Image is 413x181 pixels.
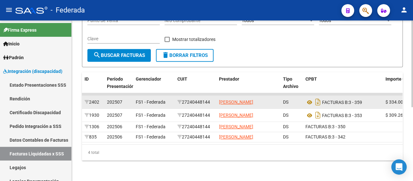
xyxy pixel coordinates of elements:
[85,123,102,130] div: 1306
[136,124,166,129] span: FS1 - Federada
[104,72,133,100] datatable-header-cell: Período Presentación
[219,134,253,139] span: [PERSON_NAME]
[107,99,122,105] span: 202507
[283,99,288,105] span: DS
[5,6,13,14] mat-icon: menu
[283,134,288,139] span: DS
[3,54,24,61] span: Padrón
[242,18,254,23] span: Todos
[162,51,169,59] mat-icon: delete
[172,35,215,43] span: Mostrar totalizadores
[3,68,62,75] span: Integración (discapacidad)
[303,72,383,100] datatable-header-cell: CPBT
[177,98,214,106] div: 27240448144
[82,72,104,100] datatable-header-cell: ID
[136,76,161,82] span: Gerenciador
[85,133,102,141] div: 835
[162,52,208,58] span: Borrar Filtros
[51,3,85,17] span: - Federada
[216,72,280,100] datatable-header-cell: Prestador
[322,113,349,118] span: FACTURAS B:
[136,134,166,139] span: FS1 - Federada
[219,124,253,129] span: [PERSON_NAME]
[305,134,332,139] span: FACTURAS B:
[177,112,214,119] div: 27240448144
[400,6,408,14] mat-icon: person
[305,133,380,141] div: 3 - 342
[85,98,102,106] div: 2402
[385,113,412,118] span: $ 309.265,25
[107,124,122,129] span: 202506
[85,76,89,82] span: ID
[305,110,380,120] div: 3 - 353
[177,76,187,82] span: CUIT
[283,113,288,118] span: DS
[93,52,145,58] span: Buscar Facturas
[85,112,102,119] div: 1930
[177,123,214,130] div: 27240448144
[219,76,239,82] span: Prestador
[136,99,166,105] span: FS1 - Federada
[314,97,322,107] i: Descargar documento
[133,72,175,100] datatable-header-cell: Gerenciador
[305,97,380,107] div: 3 - 359
[3,27,36,34] span: Firma Express
[280,72,303,100] datatable-header-cell: Tipo Archivo
[177,133,214,141] div: 27240448144
[107,134,122,139] span: 202506
[283,124,288,129] span: DS
[219,113,253,118] span: [PERSON_NAME]
[87,49,151,62] button: Buscar Facturas
[136,113,166,118] span: FS1 - Federada
[82,145,403,161] div: 4 total
[322,100,349,105] span: FACTURAS B:
[175,72,216,100] datatable-header-cell: CUIT
[93,51,101,59] mat-icon: search
[156,49,214,62] button: Borrar Filtros
[107,113,122,118] span: 202507
[305,124,332,129] span: FACTURAS B:
[314,110,322,120] i: Descargar documento
[319,18,331,23] span: Todos
[3,40,20,47] span: Inicio
[305,123,380,130] div: 3 - 350
[283,76,298,89] span: Tipo Archivo
[391,159,407,175] div: Open Intercom Messenger
[385,99,412,105] span: $ 334.006,47
[107,76,134,89] span: Período Presentación
[305,76,317,82] span: CPBT
[219,99,253,105] span: [PERSON_NAME]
